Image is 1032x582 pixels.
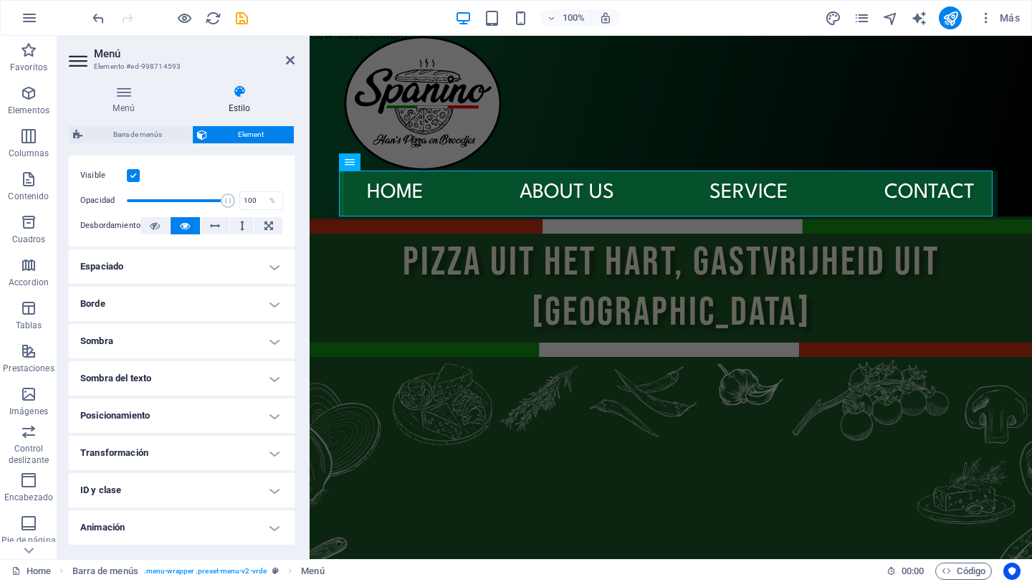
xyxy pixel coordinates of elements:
label: Visible [80,167,127,184]
i: Volver a cargar página [205,10,221,27]
button: Haz clic para salir del modo de previsualización y seguir editando [176,9,193,27]
h4: ID y clase [69,473,295,507]
i: Guardar (Ctrl+S) [234,10,250,27]
span: Más [979,11,1020,25]
nav: breadcrumb [72,563,325,580]
span: Barra de menús [87,126,188,143]
button: navigator [881,9,899,27]
h4: Estilo [184,85,295,115]
button: Código [935,563,992,580]
p: Favoritos [10,62,47,73]
p: Elementos [8,105,49,116]
button: Más [973,6,1026,29]
i: Este elemento es un preajuste personalizable [272,567,279,575]
p: Encabezado [4,492,53,503]
h4: Espaciado [69,249,295,284]
p: Pie de página [1,535,55,546]
span: Element [211,126,290,143]
span: Haz clic para seleccionar y doble clic para editar [301,563,324,580]
span: : [912,566,914,576]
span: 00 00 [902,563,924,580]
p: Prestaciones [3,363,54,374]
p: Columnas [9,148,49,159]
span: . menu-wrapper .preset-menu-v2-vrde [144,563,267,580]
div: % [262,192,282,209]
button: Element [193,126,294,143]
button: reload [204,9,221,27]
button: Usercentrics [1003,563,1021,580]
button: pages [853,9,870,27]
h6: Tiempo de la sesión [887,563,924,580]
h4: Posicionamiento [69,399,295,433]
h3: Elemento #ed-998714593 [94,60,266,73]
label: Desbordamiento [80,217,140,234]
p: Tablas [16,320,42,331]
i: Páginas (Ctrl+Alt+S) [854,10,870,27]
i: Navegador [882,10,899,27]
i: AI Writer [911,10,927,27]
i: Deshacer: Cambiar elementos de menú (Ctrl+Z) [90,10,107,27]
h4: Sombra del texto [69,361,295,396]
button: 100% [540,9,591,27]
label: Opacidad [80,196,127,204]
h4: Animación [69,510,295,545]
a: Haz clic para cancelar la selección y doble clic para abrir páginas [11,563,51,580]
button: undo [90,9,107,27]
h4: Varios [69,548,295,582]
h2: Menú [94,47,295,60]
p: Cuadros [12,234,46,245]
h4: Borde [69,287,295,321]
h6: 100% [562,9,585,27]
h4: Sombra [69,324,295,358]
span: Haz clic para seleccionar y doble clic para editar [72,563,138,580]
p: Imágenes [9,406,48,417]
i: Al redimensionar, ajustar el nivel de zoom automáticamente para ajustarse al dispositivo elegido. [599,11,612,24]
button: save [233,9,250,27]
p: Contenido [8,191,49,202]
button: design [824,9,841,27]
i: Publicar [942,10,959,27]
h4: Transformación [69,436,295,470]
button: text_generator [910,9,927,27]
p: Accordion [9,277,49,288]
span: Código [942,563,985,580]
h4: Menú [69,85,184,115]
button: Barra de menús [69,126,192,143]
button: publish [939,6,962,29]
i: Diseño (Ctrl+Alt+Y) [825,10,841,27]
